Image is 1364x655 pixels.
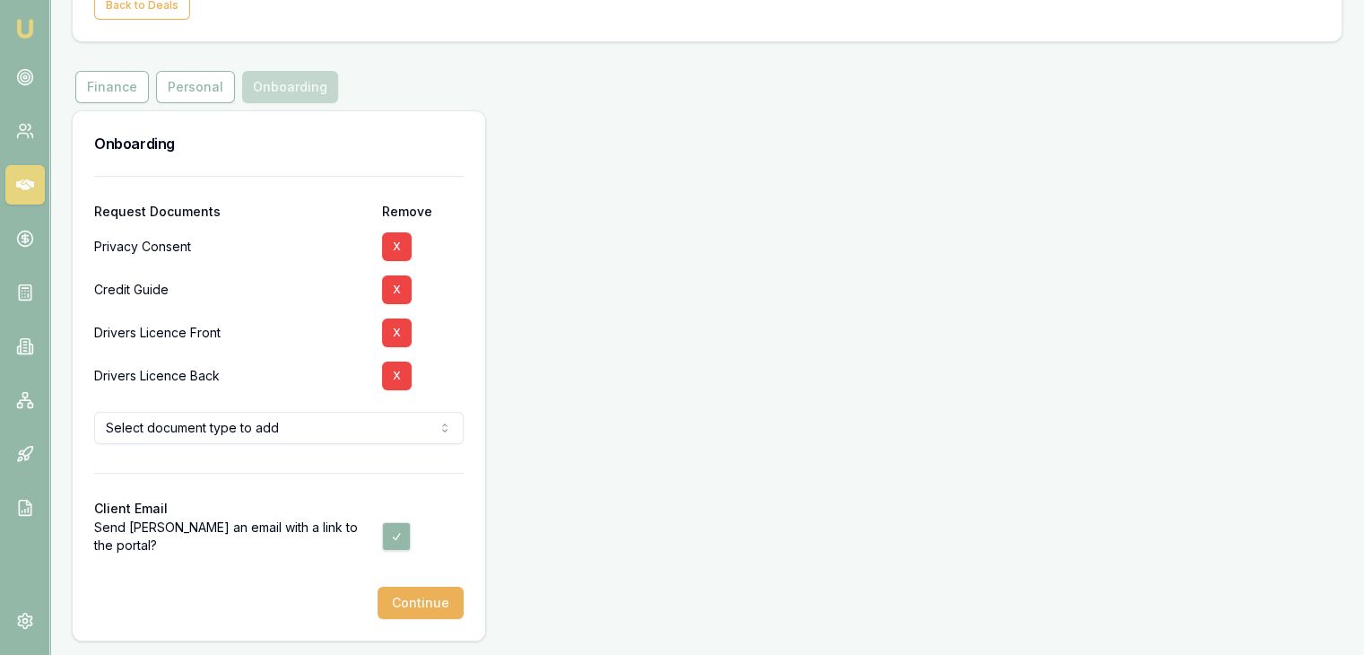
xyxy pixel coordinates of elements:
h3: Onboarding [94,133,464,154]
label: Send [PERSON_NAME] an email with a link to the portal? [94,519,368,555]
button: Finance [75,71,149,103]
div: Credit Guide [94,268,368,311]
button: X [382,319,412,347]
button: X [382,362,412,390]
div: Privacy Consent [94,225,368,268]
div: Drivers Licence Back [94,354,368,397]
button: X [382,232,412,261]
div: Request Documents [94,205,368,218]
button: Personal [156,71,235,103]
button: X [382,275,412,304]
div: Client Email [94,502,464,515]
div: Remove [382,205,464,218]
img: emu-icon-u.png [14,18,36,39]
button: Continue [378,587,464,619]
div: Drivers Licence Front [94,311,368,354]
